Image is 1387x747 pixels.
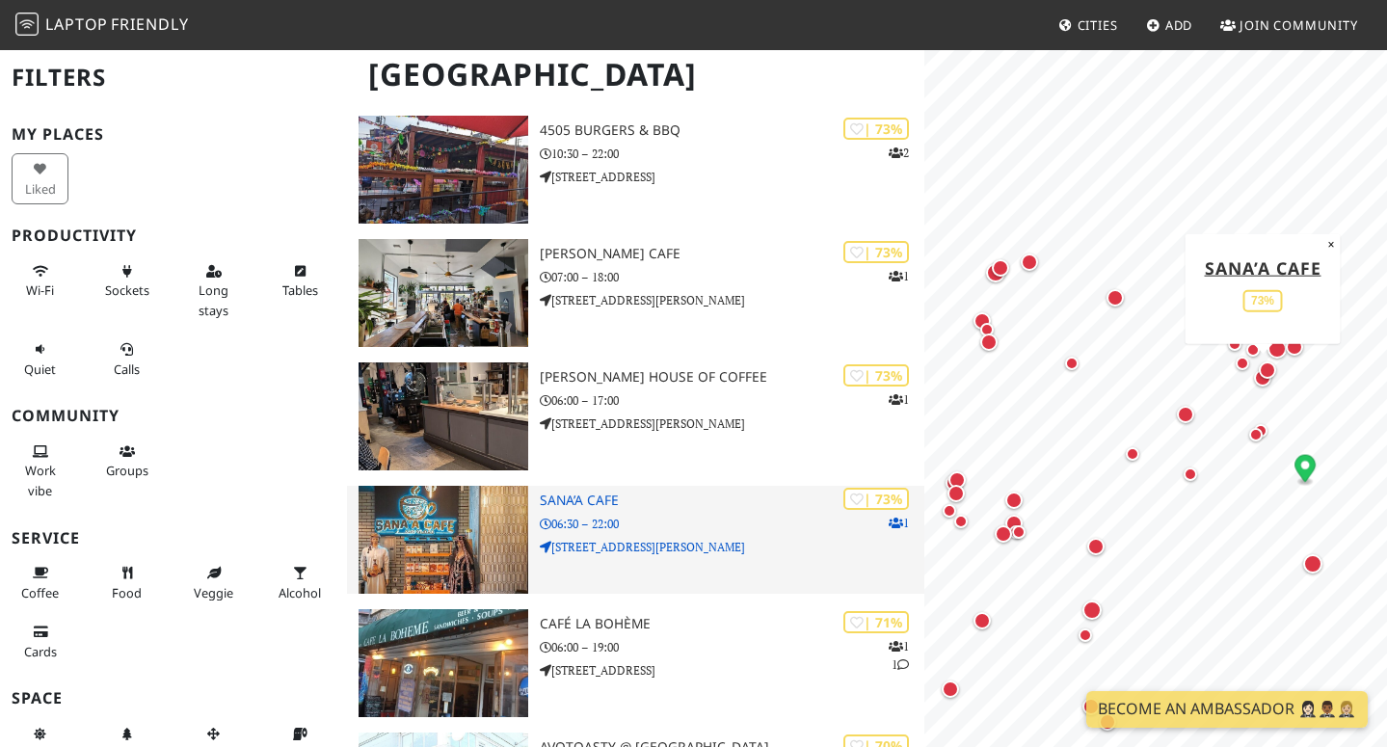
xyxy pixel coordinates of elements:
[1095,709,1120,734] div: Map marker
[1007,520,1030,544] div: Map marker
[359,116,528,224] img: 4505 Burgers & BBQ
[1240,16,1358,34] span: Join Community
[970,608,995,633] div: Map marker
[1250,365,1275,390] div: Map marker
[540,291,925,309] p: [STREET_ADDRESS][PERSON_NAME]
[199,281,228,318] span: Long stays
[540,538,925,556] p: [STREET_ADDRESS][PERSON_NAME]
[1249,419,1272,442] div: Map marker
[975,318,999,341] div: Map marker
[114,360,140,378] span: Video/audio calls
[540,122,925,139] h3: 4505 Burgers & BBQ
[944,481,969,506] div: Map marker
[540,661,925,680] p: [STREET_ADDRESS]
[1255,358,1280,383] div: Map marker
[12,689,335,707] h3: Space
[185,255,242,326] button: Long stays
[1078,16,1118,34] span: Cities
[98,255,155,307] button: Sockets
[1074,624,1097,647] div: Map marker
[347,609,925,717] a: Café La Bohème | 71% 11 Café La Bohème 06:00 – 19:00 [STREET_ADDRESS]
[1051,8,1126,42] a: Cities
[1205,255,1321,279] a: Sana’a cafe
[540,168,925,186] p: [STREET_ADDRESS]
[359,486,528,594] img: Sana’a cafe
[949,510,973,533] div: Map marker
[347,486,925,594] a: Sana’a cafe | 73% 1 Sana’a cafe 06:30 – 22:00 [STREET_ADDRESS][PERSON_NAME]
[15,9,189,42] a: LaptopFriendly LaptopFriendly
[540,369,925,386] h3: [PERSON_NAME] House of Coffee
[1017,250,1042,275] div: Map marker
[843,118,909,140] div: | 73%
[12,529,335,547] h3: Service
[843,611,909,633] div: | 71%
[970,308,995,333] div: Map marker
[945,467,970,493] div: Map marker
[540,515,925,533] p: 06:30 – 22:00
[1086,691,1368,728] a: Become an Ambassador 🤵🏻‍♀️🤵🏾‍♂️🤵🏼‍♀️
[1121,442,1144,466] div: Map marker
[1103,285,1128,310] div: Map marker
[12,48,335,107] h2: Filters
[843,364,909,387] div: | 73%
[1243,289,1282,311] div: 73%
[12,557,68,608] button: Coffee
[194,584,233,601] span: Veggie
[282,281,318,299] span: Work-friendly tables
[982,259,1009,286] div: Map marker
[353,48,921,101] h1: [GEOGRAPHIC_DATA]
[12,407,335,425] h3: Community
[1264,335,1291,362] div: Map marker
[540,493,925,509] h3: Sana’a cafe
[976,330,1001,355] div: Map marker
[98,333,155,385] button: Calls
[25,462,56,498] span: People working
[1165,16,1193,34] span: Add
[21,584,59,601] span: Coffee
[1083,534,1108,559] div: Map marker
[889,267,909,285] p: 1
[12,125,335,144] h3: My Places
[347,239,925,347] a: Noe Cafe | 73% 1 [PERSON_NAME] Cafe 07:00 – 18:00 [STREET_ADDRESS][PERSON_NAME]
[843,488,909,510] div: | 73%
[105,281,149,299] span: Power sockets
[347,116,925,224] a: 4505 Burgers & BBQ | 73% 2 4505 Burgers & BBQ 10:30 – 22:00 [STREET_ADDRESS]
[272,255,329,307] button: Tables
[988,255,1013,280] div: Map marker
[26,281,54,299] span: Stable Wi-Fi
[1282,334,1307,360] div: Map marker
[1295,454,1317,486] div: Map marker
[540,246,925,262] h3: [PERSON_NAME] Cafe
[1004,520,1027,544] div: Map marker
[843,241,909,263] div: | 73%
[1241,338,1265,361] div: Map marker
[942,470,967,495] div: Map marker
[1138,8,1201,42] a: Add
[1060,352,1083,375] div: Map marker
[45,13,108,35] span: Laptop
[1223,333,1246,356] div: Map marker
[1244,423,1267,446] div: Map marker
[279,584,321,601] span: Alcohol
[540,638,925,656] p: 06:00 – 19:00
[1079,597,1106,624] div: Map marker
[98,557,155,608] button: Food
[889,637,909,674] p: 1 1
[540,268,925,286] p: 07:00 – 18:00
[889,144,909,162] p: 2
[1299,550,1326,577] div: Map marker
[359,239,528,347] img: Noe Cafe
[540,145,925,163] p: 10:30 – 22:00
[111,13,188,35] span: Friendly
[1179,463,1202,486] div: Map marker
[112,584,142,601] span: Food
[1231,352,1254,375] div: Map marker
[12,333,68,385] button: Quiet
[1213,8,1366,42] a: Join Community
[1001,488,1027,513] div: Map marker
[24,643,57,660] span: Credit cards
[1079,694,1104,719] div: Map marker
[540,391,925,410] p: 06:00 – 17:00
[185,557,242,608] button: Veggie
[1173,402,1198,427] div: Map marker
